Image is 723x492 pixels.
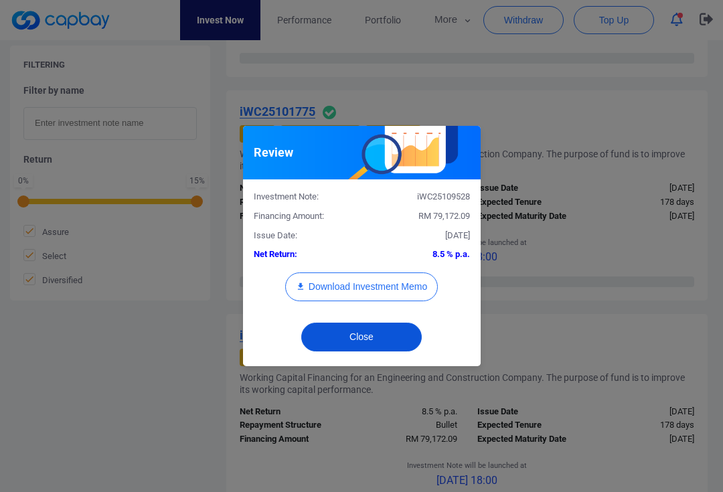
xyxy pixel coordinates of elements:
div: [DATE] [361,229,480,243]
div: iWC25109528 [361,190,480,204]
div: 8.5 % p.a. [361,248,480,262]
h5: Review [254,145,293,161]
button: Download Investment Memo [285,272,438,301]
div: Net Return: [244,248,362,262]
div: Investment Note: [244,190,362,204]
div: Issue Date: [244,229,362,243]
button: Close [301,323,422,351]
div: Financing Amount: [244,210,362,224]
span: RM 79,172.09 [418,211,470,221]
